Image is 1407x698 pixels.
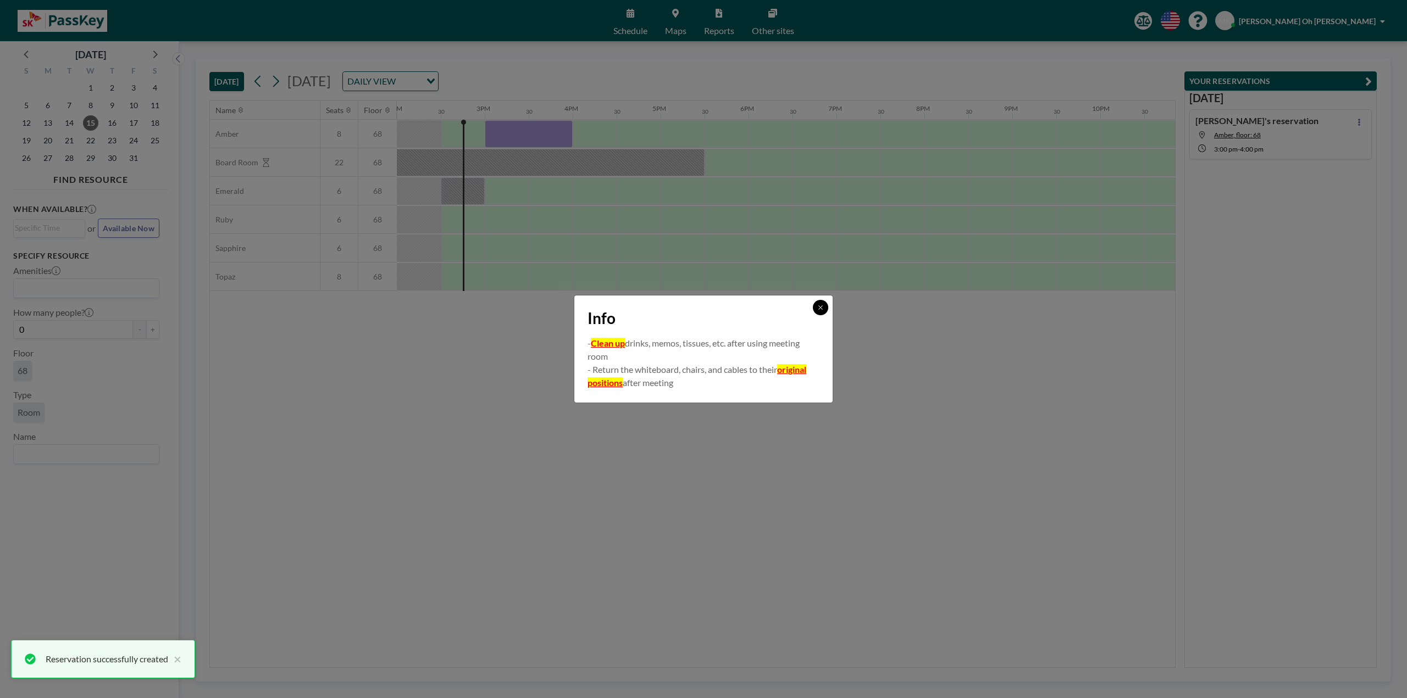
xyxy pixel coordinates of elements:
[591,338,625,348] u: Clean up
[168,652,181,666] button: close
[588,337,819,363] p: - drinks, memos, tissues, etc. after using meeting room
[46,652,168,666] div: Reservation successfully created
[588,363,819,389] p: - Return the whiteboard, chairs, and cables to their after meeting
[588,309,616,328] span: Info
